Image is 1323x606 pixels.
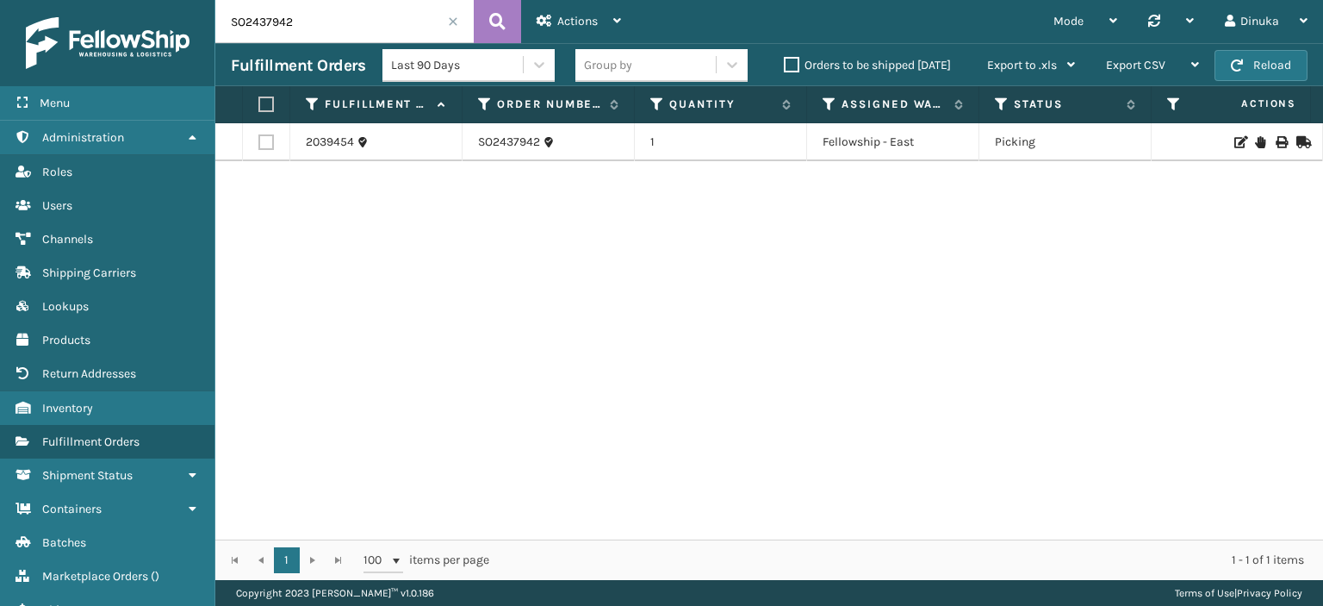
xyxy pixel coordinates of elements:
[979,123,1152,161] td: Picking
[42,569,148,584] span: Marketplace Orders
[635,123,807,161] td: 1
[42,232,93,247] span: Channels
[1106,58,1165,72] span: Export CSV
[363,547,489,573] span: items per page
[151,569,159,584] span: ( )
[231,55,365,76] h3: Fulfillment Orders
[26,17,189,69] img: logo
[325,97,429,112] label: Fulfillment Order Id
[40,96,70,110] span: Menu
[584,56,632,74] div: Group by
[513,552,1304,569] div: 1 - 1 of 1 items
[1014,97,1118,112] label: Status
[42,333,90,347] span: Products
[842,97,946,112] label: Assigned Warehouse
[1296,136,1307,148] i: Mark as Shipped
[1175,587,1234,599] a: Terms of Use
[1175,580,1302,606] div: |
[42,366,136,381] span: Return Addresses
[42,401,93,415] span: Inventory
[236,580,434,606] p: Copyright 2023 [PERSON_NAME]™ v 1.0.186
[807,123,979,161] td: Fellowship - East
[42,165,72,179] span: Roles
[1276,136,1286,148] i: Print BOL
[42,434,140,449] span: Fulfillment Orders
[42,198,72,213] span: Users
[42,299,89,314] span: Lookups
[784,58,951,72] label: Orders to be shipped [DATE]
[1237,587,1302,599] a: Privacy Policy
[1214,50,1307,81] button: Reload
[42,266,136,280] span: Shipping Carriers
[42,468,133,483] span: Shipment Status
[478,134,540,151] a: SO2437942
[274,547,300,573] a: 1
[1255,136,1265,148] i: On Hold
[669,97,773,112] label: Quantity
[306,134,354,151] a: 2039454
[42,130,124,145] span: Administration
[363,552,389,569] span: 100
[557,14,598,28] span: Actions
[391,56,525,74] div: Last 90 Days
[1234,136,1245,148] i: Edit
[987,58,1057,72] span: Export to .xls
[42,502,102,516] span: Containers
[1053,14,1084,28] span: Mode
[497,97,601,112] label: Order Number
[1187,90,1307,118] span: Actions
[42,535,86,550] span: Batches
